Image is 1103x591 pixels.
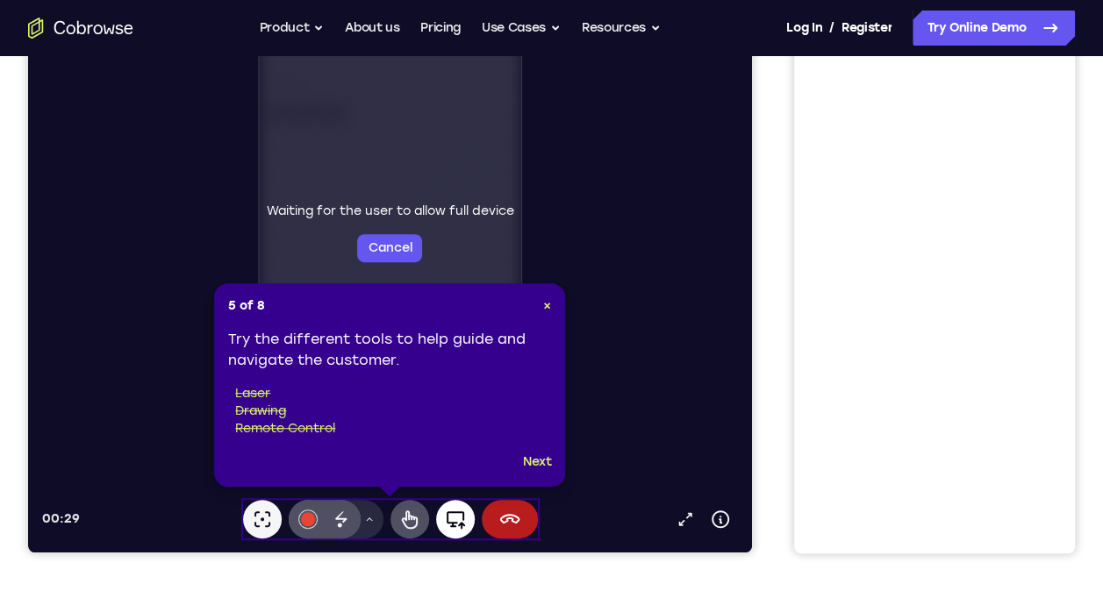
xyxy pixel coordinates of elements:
a: Pricing [420,11,461,46]
button: Product [260,11,325,46]
h2: Transactions [7,406,274,430]
li: remote control [235,420,551,438]
p: Balance [7,100,274,116]
button: Remote control [362,535,401,573]
button: Next [523,452,552,473]
button: Annotations color [261,535,299,573]
span: 00:29 [14,546,52,561]
a: Go to the home page [28,18,133,39]
a: Register [842,11,892,46]
button: Disappearing ink [294,535,333,573]
a: Try Online Demo [913,11,1075,46]
a: About us [345,11,399,46]
button: Device info [675,537,710,572]
iframe: remote-screen [231,16,493,520]
div: Try the different tools to help guide and navigate the customer. [228,329,551,438]
span: × [543,298,551,313]
span: 5 of 8 [228,297,265,315]
a: Popout [640,537,675,572]
button: Full device [408,535,447,573]
a: Log In [786,11,821,46]
button: Resources [582,11,661,46]
button: End session [454,535,510,573]
div: Waiting for the user to allow full device [238,238,485,297]
li: drawing [235,402,551,420]
button: Use Cases [482,11,561,46]
div: [DATE] [7,447,274,463]
span: / [829,18,834,39]
button: Close Tour [543,297,551,315]
li: laser [235,385,551,402]
a: Cobrowse [7,18,274,51]
button: Cancel [329,269,394,297]
button: Drawing tools menu [327,535,355,573]
button: Laser pointer [215,535,254,573]
div: Spent this month [7,340,274,388]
